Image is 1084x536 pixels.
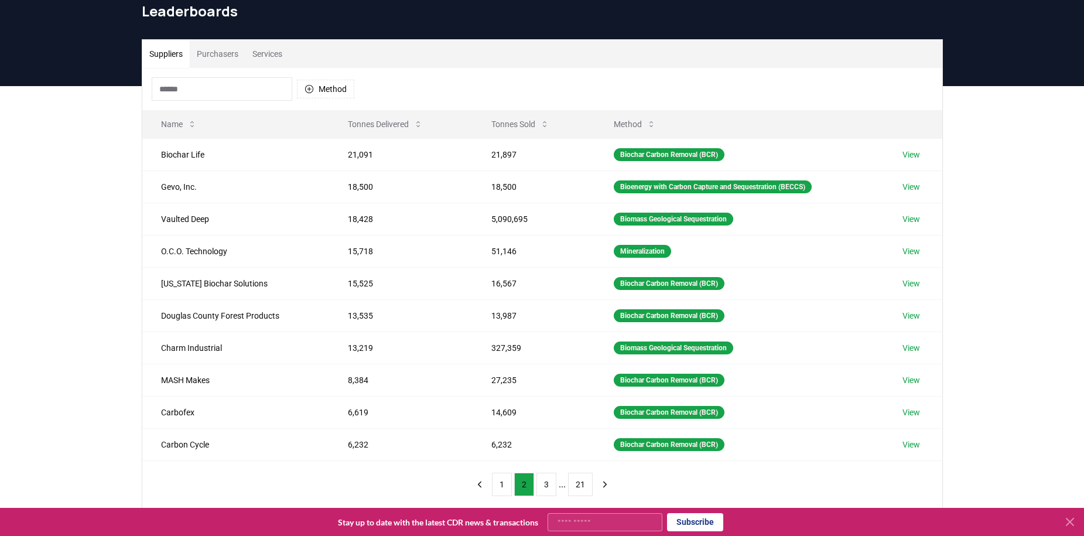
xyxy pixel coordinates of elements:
[614,277,724,290] div: Biochar Carbon Removal (BCR)
[329,396,473,428] td: 6,619
[614,374,724,387] div: Biochar Carbon Removal (BCR)
[142,40,190,68] button: Suppliers
[559,477,566,491] li: ...
[473,138,594,170] td: 21,897
[473,299,594,332] td: 13,987
[329,235,473,267] td: 15,718
[142,396,329,428] td: Carbofex
[297,80,354,98] button: Method
[329,203,473,235] td: 18,428
[470,473,490,496] button: previous page
[142,332,329,364] td: Charm Industrial
[338,112,432,136] button: Tonnes Delivered
[604,112,665,136] button: Method
[902,245,920,257] a: View
[902,439,920,450] a: View
[482,112,559,136] button: Tonnes Sold
[473,235,594,267] td: 51,146
[142,267,329,299] td: [US_STATE] Biochar Solutions
[614,245,671,258] div: Mineralization
[142,235,329,267] td: O.C.O. Technology
[902,181,920,193] a: View
[329,332,473,364] td: 13,219
[902,407,920,418] a: View
[595,473,615,496] button: next page
[514,473,534,496] button: 2
[142,299,329,332] td: Douglas County Forest Products
[902,310,920,322] a: View
[473,267,594,299] td: 16,567
[329,267,473,299] td: 15,525
[902,374,920,386] a: View
[902,149,920,161] a: View
[245,40,289,68] button: Services
[902,213,920,225] a: View
[614,213,733,226] div: Biomass Geological Sequestration
[142,203,329,235] td: Vaulted Deep
[536,473,556,496] button: 3
[142,364,329,396] td: MASH Makes
[329,364,473,396] td: 8,384
[614,438,724,451] div: Biochar Carbon Removal (BCR)
[190,40,245,68] button: Purchasers
[473,332,594,364] td: 327,359
[329,138,473,170] td: 21,091
[473,396,594,428] td: 14,609
[614,309,724,322] div: Biochar Carbon Removal (BCR)
[902,342,920,354] a: View
[142,2,943,21] h1: Leaderboards
[473,170,594,203] td: 18,500
[473,203,594,235] td: 5,090,695
[142,170,329,203] td: Gevo, Inc.
[329,299,473,332] td: 13,535
[152,112,206,136] button: Name
[473,364,594,396] td: 27,235
[142,428,329,460] td: Carbon Cycle
[614,180,812,193] div: Bioenergy with Carbon Capture and Sequestration (BECCS)
[142,138,329,170] td: Biochar Life
[614,342,733,354] div: Biomass Geological Sequestration
[614,406,724,419] div: Biochar Carbon Removal (BCR)
[902,278,920,289] a: View
[329,428,473,460] td: 6,232
[614,148,724,161] div: Biochar Carbon Removal (BCR)
[329,170,473,203] td: 18,500
[492,473,512,496] button: 1
[473,428,594,460] td: 6,232
[568,473,593,496] button: 21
